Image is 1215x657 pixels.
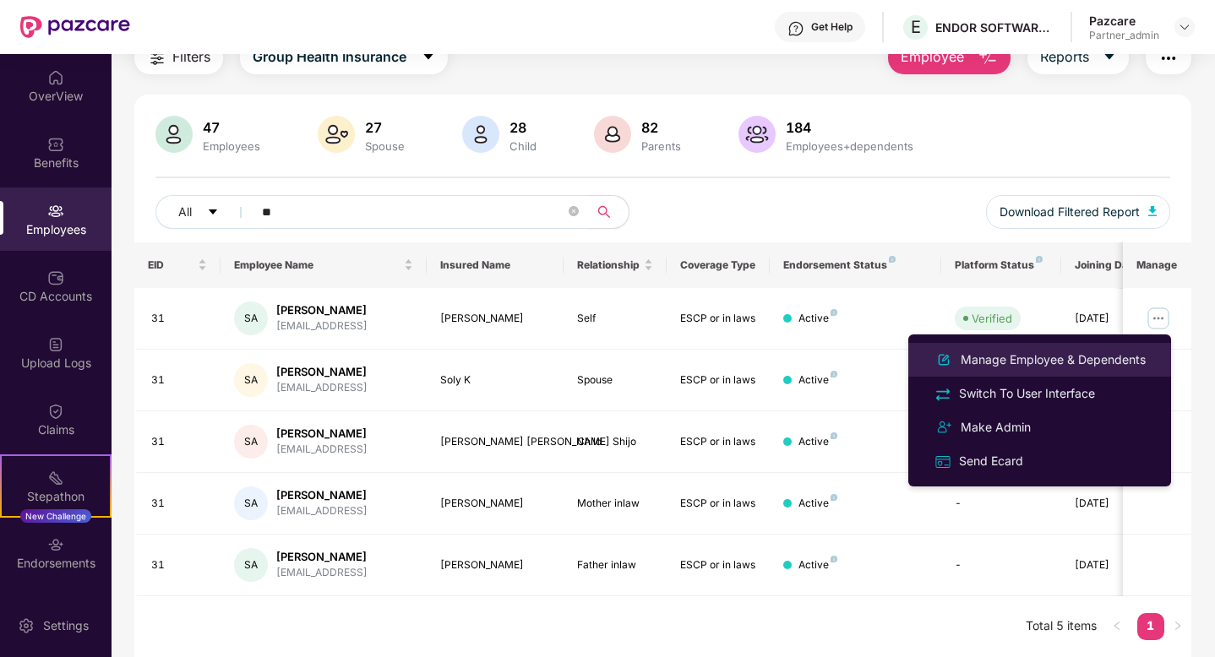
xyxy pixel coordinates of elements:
div: [DATE] [1075,557,1151,573]
div: [EMAIL_ADDRESS] [276,442,368,458]
div: [PERSON_NAME] [276,302,368,318]
td: - [941,535,1061,596]
div: 31 [151,311,207,327]
img: svg+xml;base64,PHN2ZyB4bWxucz0iaHR0cDovL3d3dy53My5vcmcvMjAwMC9zdmciIHhtbG5zOnhsaW5rPSJodHRwOi8vd3... [1148,206,1157,216]
div: Manage Employee & Dependents [957,350,1149,369]
span: close-circle [569,206,579,216]
div: [EMAIL_ADDRESS] [276,318,368,334]
button: Employee [888,41,1011,74]
img: svg+xml;base64,PHN2ZyB4bWxucz0iaHR0cDovL3d3dy53My5vcmcvMjAwMC9zdmciIHdpZHRoPSI4IiBoZWlnaHQ9IjgiIH... [1036,256,1043,263]
th: Employee Name [221,242,427,288]
img: svg+xml;base64,PHN2ZyB4bWxucz0iaHR0cDovL3d3dy53My5vcmcvMjAwMC9zdmciIHdpZHRoPSI4IiBoZWlnaHQ9IjgiIH... [889,256,896,263]
div: Send Ecard [956,452,1027,470]
div: Employees [199,139,264,153]
div: SA [234,363,268,397]
div: [PERSON_NAME] [PERSON_NAME] Shijo [440,434,551,450]
img: svg+xml;base64,PHN2ZyBpZD0iVXBsb2FkX0xvZ3MiIGRhdGEtbmFtZT0iVXBsb2FkIExvZ3MiIHhtbG5zPSJodHRwOi8vd3... [47,336,64,353]
img: svg+xml;base64,PHN2ZyB4bWxucz0iaHR0cDovL3d3dy53My5vcmcvMjAwMC9zdmciIHdpZHRoPSIyNCIgaGVpZ2h0PSIyNC... [934,417,954,437]
th: EID [134,242,221,288]
li: 1 [1137,613,1164,640]
li: Total 5 items [1026,613,1097,640]
img: svg+xml;base64,PHN2ZyB4bWxucz0iaHR0cDovL3d3dy53My5vcmcvMjAwMC9zdmciIHdpZHRoPSI4IiBoZWlnaHQ9IjgiIH... [831,556,837,562]
img: svg+xml;base64,PHN2ZyB4bWxucz0iaHR0cDovL3d3dy53My5vcmcvMjAwMC9zdmciIHdpZHRoPSI4IiBoZWlnaHQ9IjgiIH... [831,432,837,439]
div: 47 [199,119,264,136]
div: Parents [638,139,684,153]
button: Group Health Insurancecaret-down [240,41,448,74]
div: Get Help [811,20,853,34]
div: Pazcare [1089,13,1159,29]
div: Spouse [362,139,408,153]
div: Endorsement Status [783,258,928,272]
div: Father inlaw [577,557,653,573]
div: ESCP or in laws [680,557,756,573]
img: svg+xml;base64,PHN2ZyB4bWxucz0iaHR0cDovL3d3dy53My5vcmcvMjAwMC9zdmciIHhtbG5zOnhsaW5rPSJodHRwOi8vd3... [934,350,954,370]
span: E [911,17,921,37]
img: svg+xml;base64,PHN2ZyB4bWxucz0iaHR0cDovL3d3dy53My5vcmcvMjAwMC9zdmciIHdpZHRoPSI4IiBoZWlnaHQ9IjgiIH... [831,371,837,377]
img: svg+xml;base64,PHN2ZyBpZD0iQmVuZWZpdHMiIHhtbG5zPSJodHRwOi8vd3d3LnczLm9yZy8yMDAwL3N2ZyIgd2lkdGg9Ij... [47,136,64,153]
div: [PERSON_NAME] [440,557,551,573]
span: caret-down [1103,50,1116,65]
button: right [1164,613,1191,640]
img: svg+xml;base64,PHN2ZyBpZD0iQ2xhaW0iIHhtbG5zPSJodHRwOi8vd3d3LnczLm9yZy8yMDAwL3N2ZyIgd2lkdGg9IjIwIi... [47,403,64,420]
img: svg+xml;base64,PHN2ZyB4bWxucz0iaHR0cDovL3d3dy53My5vcmcvMjAwMC9zdmciIHdpZHRoPSIxNiIgaGVpZ2h0PSIxNi... [934,453,952,471]
div: Active [798,311,837,327]
img: svg+xml;base64,PHN2ZyB4bWxucz0iaHR0cDovL3d3dy53My5vcmcvMjAwMC9zdmciIHhtbG5zOnhsaW5rPSJodHRwOi8vd3... [462,116,499,153]
img: svg+xml;base64,PHN2ZyB4bWxucz0iaHR0cDovL3d3dy53My5vcmcvMjAwMC9zdmciIHhtbG5zOnhsaW5rPSJodHRwOi8vd3... [318,116,355,153]
div: Child [506,139,540,153]
div: 184 [782,119,917,136]
img: svg+xml;base64,PHN2ZyB4bWxucz0iaHR0cDovL3d3dy53My5vcmcvMjAwMC9zdmciIHhtbG5zOnhsaW5rPSJodHRwOi8vd3... [738,116,776,153]
span: caret-down [207,206,219,220]
img: svg+xml;base64,PHN2ZyBpZD0iRW5kb3JzZW1lbnRzIiB4bWxucz0iaHR0cDovL3d3dy53My5vcmcvMjAwMC9zdmciIHdpZH... [47,536,64,553]
div: SA [234,548,268,582]
div: ESCP or in laws [680,372,756,388]
div: [EMAIL_ADDRESS] [276,565,368,581]
button: Allcaret-down [155,195,259,229]
span: left [1112,621,1122,631]
div: [EMAIL_ADDRESS] [276,380,368,396]
div: [DATE] [1075,311,1151,327]
th: Manage [1123,242,1191,288]
span: All [178,203,192,221]
li: Next Page [1164,613,1191,640]
div: Verified [972,310,1012,327]
div: Mother inlaw [577,496,653,512]
div: Active [798,496,837,512]
a: 1 [1137,613,1164,638]
div: Self [577,311,653,327]
div: Platform Status [955,258,1048,272]
div: [DATE] [1075,496,1151,512]
div: Active [798,372,837,388]
img: svg+xml;base64,PHN2ZyB4bWxucz0iaHR0cDovL3d3dy53My5vcmcvMjAwMC9zdmciIHdpZHRoPSIyNCIgaGVpZ2h0PSIyNC... [934,385,952,404]
span: search [587,205,620,219]
img: svg+xml;base64,PHN2ZyBpZD0iRW1wbG95ZWVzIiB4bWxucz0iaHR0cDovL3d3dy53My5vcmcvMjAwMC9zdmciIHdpZHRoPS... [47,203,64,220]
div: Make Admin [957,418,1034,437]
span: caret-down [422,50,435,65]
div: [EMAIL_ADDRESS] [276,503,368,519]
th: Relationship [564,242,667,288]
div: SA [234,425,268,459]
button: left [1103,613,1131,640]
div: Stepathon [2,487,110,504]
th: Coverage Type [667,242,770,288]
span: right [1173,621,1183,631]
div: 28 [506,119,540,136]
div: Switch To User Interface [956,384,1098,403]
span: Filters [172,46,210,68]
img: svg+xml;base64,PHN2ZyBpZD0iRHJvcGRvd24tMzJ4MzIiIHhtbG5zPSJodHRwOi8vd3d3LnczLm9yZy8yMDAwL3N2ZyIgd2... [1178,20,1191,34]
div: Active [798,557,837,573]
div: Settings [38,616,94,633]
div: [PERSON_NAME] [276,426,368,442]
img: svg+xml;base64,PHN2ZyBpZD0iQ0RfQWNjb3VudHMiIGRhdGEtbmFtZT0iQ0QgQWNjb3VudHMiIHhtbG5zPSJodHRwOi8vd3... [47,269,64,286]
div: Employees+dependents [782,139,917,153]
div: Partner_admin [1089,29,1159,42]
div: Active [798,434,837,450]
div: SA [234,301,268,335]
span: Download Filtered Report [1000,203,1140,221]
img: svg+xml;base64,PHN2ZyB4bWxucz0iaHR0cDovL3d3dy53My5vcmcvMjAwMC9zdmciIHdpZHRoPSI4IiBoZWlnaHQ9IjgiIH... [831,309,837,316]
img: svg+xml;base64,PHN2ZyB4bWxucz0iaHR0cDovL3d3dy53My5vcmcvMjAwMC9zdmciIHdpZHRoPSI4IiBoZWlnaHQ9IjgiIH... [831,494,837,501]
div: 82 [638,119,684,136]
th: Joining Date [1061,242,1164,288]
th: Insured Name [427,242,564,288]
div: New Challenge [20,509,91,523]
div: [PERSON_NAME] [276,487,368,503]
